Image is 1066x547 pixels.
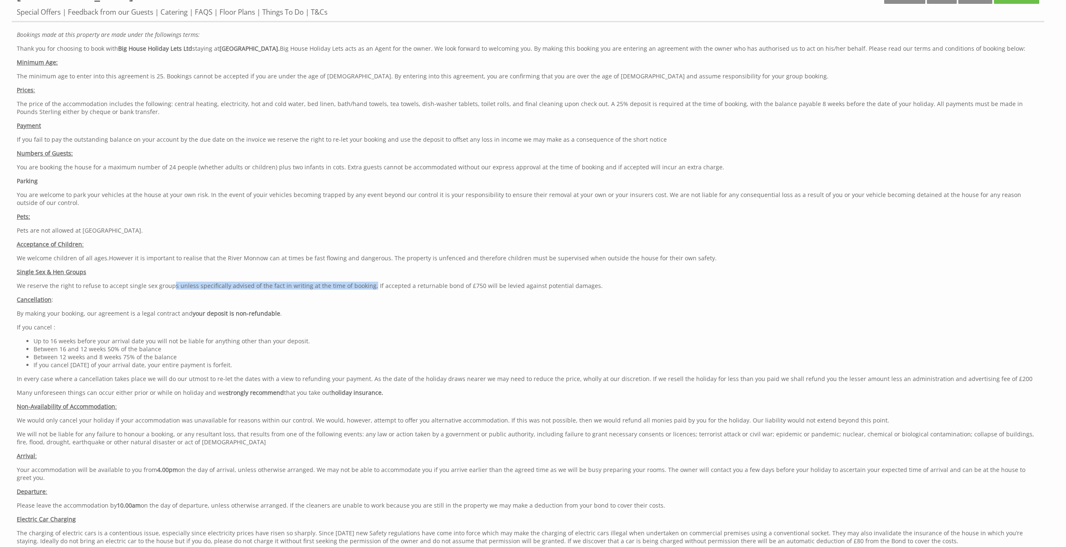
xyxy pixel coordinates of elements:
p: Your accommodation will be available to you from on the day of arrival, unless otherwise arranged... [17,466,1039,482]
p: If you fail to pay the outstanding balance on your account by the due date on the invoice we rese... [17,135,1039,143]
strong: your deposit is non-refundable [193,309,280,317]
em: Bookings made at this property are made under the followings terms: [17,31,200,39]
p: You are booking the house for a maximum number of 24 people (whether adults or children) plus two... [17,163,1039,171]
p: The minimum age to enter into this agreement is 25. Bookings cannot be accepted if you are under ... [17,72,1039,80]
u: Numbers of Guests: [17,149,73,157]
p: Please leave the accommodation by on the day of departure, unless otherwise arranged. If the clea... [17,501,1039,509]
p: Many unforeseen things can occur either prior or while on holiday and we that you take out [17,389,1039,397]
p: By making your booking, our agreement is a legal contract and . [17,309,1039,317]
u: Arrival [17,452,35,460]
p: In every case where a cancellation takes place we will do our utmost to re-let the dates with a v... [17,375,1039,383]
strong: Parking [17,177,38,185]
a: Catering [160,7,188,17]
u: : [34,86,35,94]
u: Electric Car Charging [17,515,76,523]
u: Pets: [17,213,30,220]
u: : [115,402,117,410]
li: If you cancel [DATE] of your arrival date, your entire payment is forfeit. [34,361,1039,369]
li: Between 12 weeks and 8 weeks 75% of the balance [34,353,1039,361]
u: Prices [17,86,34,94]
strong: strongly recommend [226,389,284,397]
p: We welcome children of all ages.However it is important to realise that the River Monnow can at t... [17,254,1039,262]
strong: [GEOGRAPHIC_DATA]. [219,44,280,52]
strong: holiday insurance. [331,389,383,397]
p: If you cancel : [17,323,1039,331]
li: Up to 16 weeks before your arrival date you will not be liable for anything other than your deposit. [34,337,1039,345]
u: Single Sex & Hen Groups [17,268,86,276]
a: Feedback from our Guests [68,7,153,17]
strong: 10.00am [117,501,141,509]
a: Things To Do [262,7,304,17]
p: : [17,296,1039,303]
p: We will not be liable for any failure to honour a booking, or any resultant loss, that results fr... [17,430,1039,446]
u: Acceptance of Children [17,240,82,248]
p: Thank you for choosing to book with staying at Big House Holiday Lets acts as an Agent for the ow... [17,44,1039,52]
li: Between 16 and 12 weeks 50% of the balance [34,345,1039,353]
u: Cancellation [17,296,52,303]
p: The price of the accommodation includes the following: central heating, electricity, hot and cold... [17,100,1039,116]
u: Departure [17,487,46,495]
p: The charging of electric cars is a contentious issue, especially since electricity prices have ri... [17,529,1039,545]
p: We would only cancel your holiday if your accommodation was unavailable for reasons within our co... [17,416,1039,424]
strong: Big House Holiday Lets Ltd [118,44,192,52]
a: Floor Plans [219,7,255,17]
p: We reserve the right to refuse to accept single sex groups unless specifically advised of the fac... [17,282,1039,290]
u: Minimum Age: [17,58,58,66]
a: Special Offers [17,7,61,17]
p: Pets are not allowed at [GEOGRAPHIC_DATA]. [17,226,1039,234]
p: You are welcome to park your vehicles at the house at your own risk. In the event of youir vehicl... [17,191,1039,207]
u: : [82,240,84,248]
u: Non-Availability of Accommodation [17,402,115,410]
a: T&Cs [311,7,328,17]
u: : [46,487,47,495]
strong: 4.00pm [157,466,178,474]
a: FAQS [195,7,212,17]
u: Payment [17,122,41,130]
u: : [35,452,37,460]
